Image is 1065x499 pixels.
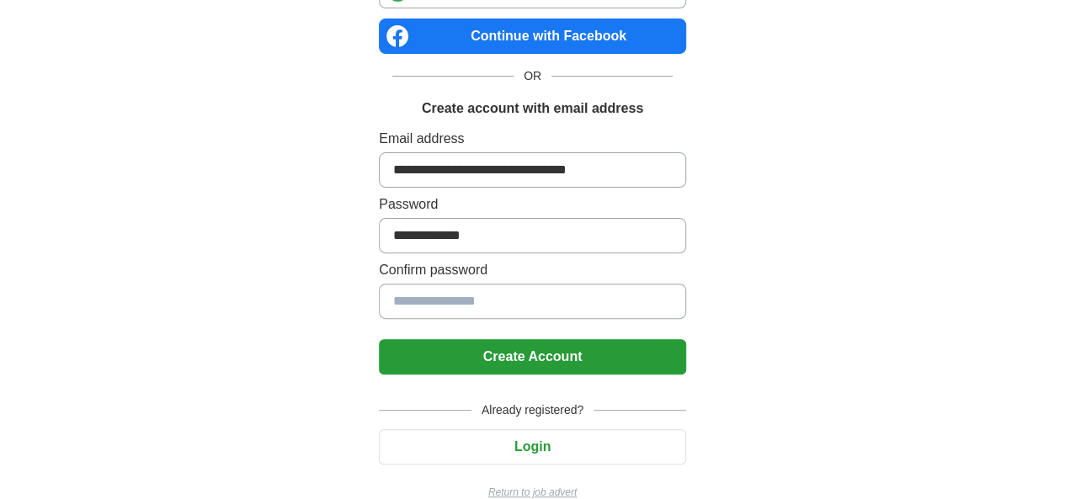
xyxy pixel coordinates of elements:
a: Login [379,439,686,454]
label: Confirm password [379,260,686,280]
button: Create Account [379,339,686,374]
label: Password [379,194,686,215]
span: Already registered? [471,401,594,419]
button: Login [379,429,686,464]
label: Email address [379,129,686,149]
a: Continue with Facebook [379,19,686,54]
h1: Create account with email address [422,98,643,119]
span: OR [514,67,551,85]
